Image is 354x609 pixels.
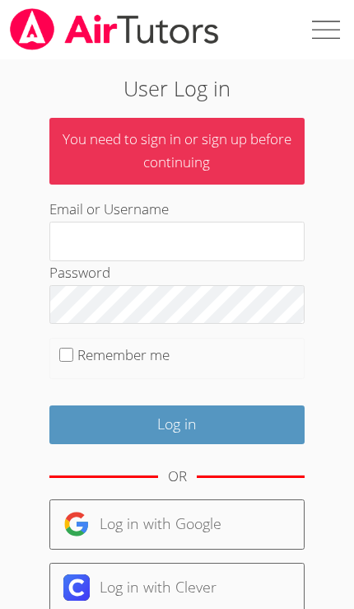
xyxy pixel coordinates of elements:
input: Log in [49,405,305,444]
div: OR [168,465,187,489]
h2: User Log in [49,73,305,104]
a: Log in with Google [49,499,305,550]
p: You need to sign in or sign up before continuing [49,118,305,185]
label: Email or Username [49,199,169,218]
img: clever-logo-6eab21bc6e7a338710f1a6ff85c0baf02591cd810cc4098c63d3a4b26e2feb20.svg [63,574,90,601]
label: Remember me [77,345,170,364]
img: google-logo-50288ca7cdecda66e5e0955fdab243c47b7ad437acaf1139b6f446037453330a.svg [63,511,90,537]
img: airtutors_banner-c4298cdbf04f3fff15de1276eac7730deb9818008684d7c2e4769d2f7ddbe033.png [8,8,221,50]
label: Password [49,263,110,282]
